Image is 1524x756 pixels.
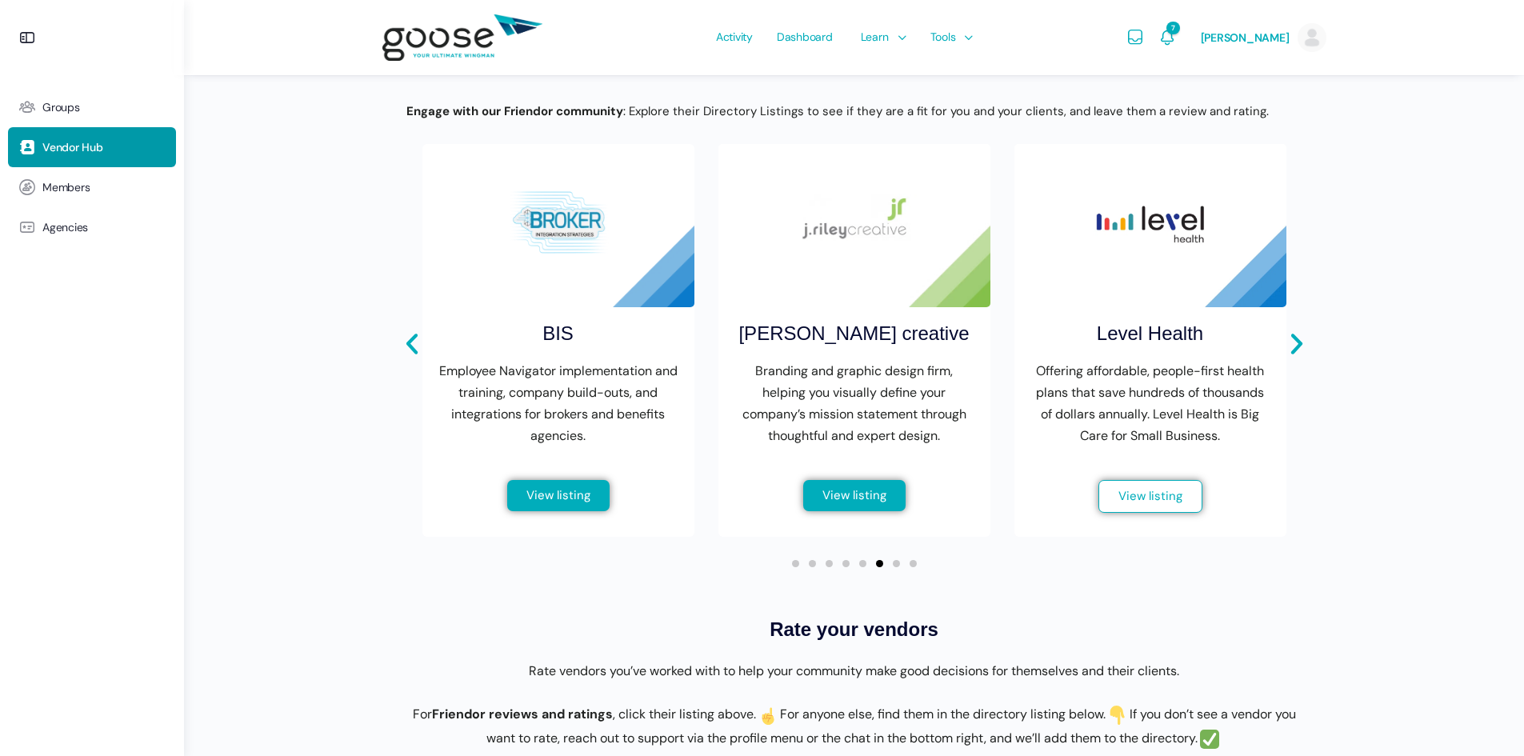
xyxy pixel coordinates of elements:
[42,221,88,234] span: Agencies
[842,560,850,567] span: Go to slide 4
[8,87,176,127] a: Groups
[422,144,1286,567] div: Carousel
[1166,22,1179,34] span: 7
[542,319,574,348] h2: BIS
[422,144,694,537] div: 6 / 8
[406,101,1278,122] p: : Explore their Directory Listings to see if they are a fit for you and your clients, and leave t...
[734,360,974,446] p: Branding and graphic design firm, helping you visually define your company’s mission statement th...
[893,560,900,567] span: Go to slide 7
[859,560,866,567] span: Go to slide 5
[1201,30,1290,45] span: [PERSON_NAME]
[398,330,426,358] div: Previous slide
[1108,706,1127,725] img: 👇
[1444,679,1524,756] iframe: Chat Widget
[406,103,623,119] strong: Engage with our Friendor community
[803,480,906,511] a: View listing
[398,615,1310,644] h2: Rate your vendors
[42,181,90,194] span: Members
[526,490,590,502] span: View listing
[822,490,886,502] span: View listing
[398,703,1310,751] p: For , click their listing above. For anyone else, find them in the directory listing below. If yo...
[738,319,969,348] h2: [PERSON_NAME] creative
[8,127,176,167] a: Vendor Hub
[1030,360,1270,446] p: Offering affordable, people-first health plans that save hundreds of thousands of dollars annuall...
[489,706,613,722] strong: reviews and ratings
[1118,490,1182,502] span: View listing
[1283,330,1310,358] div: Next slide
[432,706,486,722] strong: Friendor
[507,480,610,511] a: View listing
[792,560,799,567] span: Go to slide 1
[809,560,816,567] span: Go to slide 2
[1014,144,1286,537] div: 8 / 8
[398,660,1310,682] p: Rate vendors you’ve worked with to help your community make good decisions for themselves and the...
[42,141,103,154] span: Vendor Hub
[718,144,990,537] div: 7 / 8
[1098,480,1202,513] a: View listing
[8,167,176,207] a: Members
[8,207,176,247] a: Agencies
[910,560,917,567] span: Go to slide 8
[1097,319,1203,348] h2: Level Health
[758,706,778,725] img: ☝️
[826,560,833,567] span: Go to slide 3
[876,560,883,567] span: Go to slide 6
[1200,730,1219,749] img: ✅
[42,101,80,114] span: Groups
[438,360,678,446] p: Employee Navigator implementation and training, company build-outs, and integrations for brokers ...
